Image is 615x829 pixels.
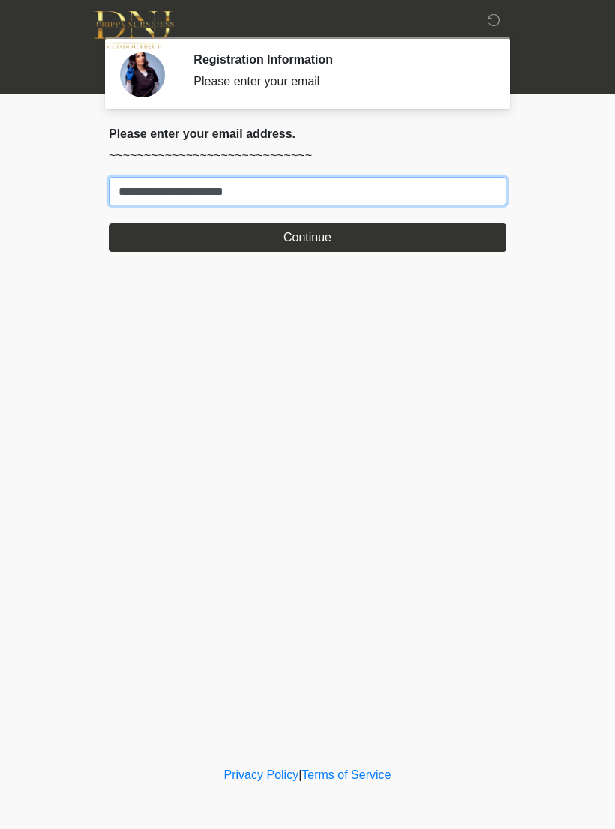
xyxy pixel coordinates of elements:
img: DNJ Med Boutique Logo [94,11,174,49]
a: Terms of Service [301,768,391,781]
button: Continue [109,223,506,252]
img: Agent Avatar [120,52,165,97]
p: ~~~~~~~~~~~~~~~~~~~~~~~~~~~~~ [109,147,506,165]
h2: Please enter your email address. [109,127,506,141]
a: Privacy Policy [224,768,299,781]
a: | [298,768,301,781]
div: Please enter your email [193,73,484,91]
